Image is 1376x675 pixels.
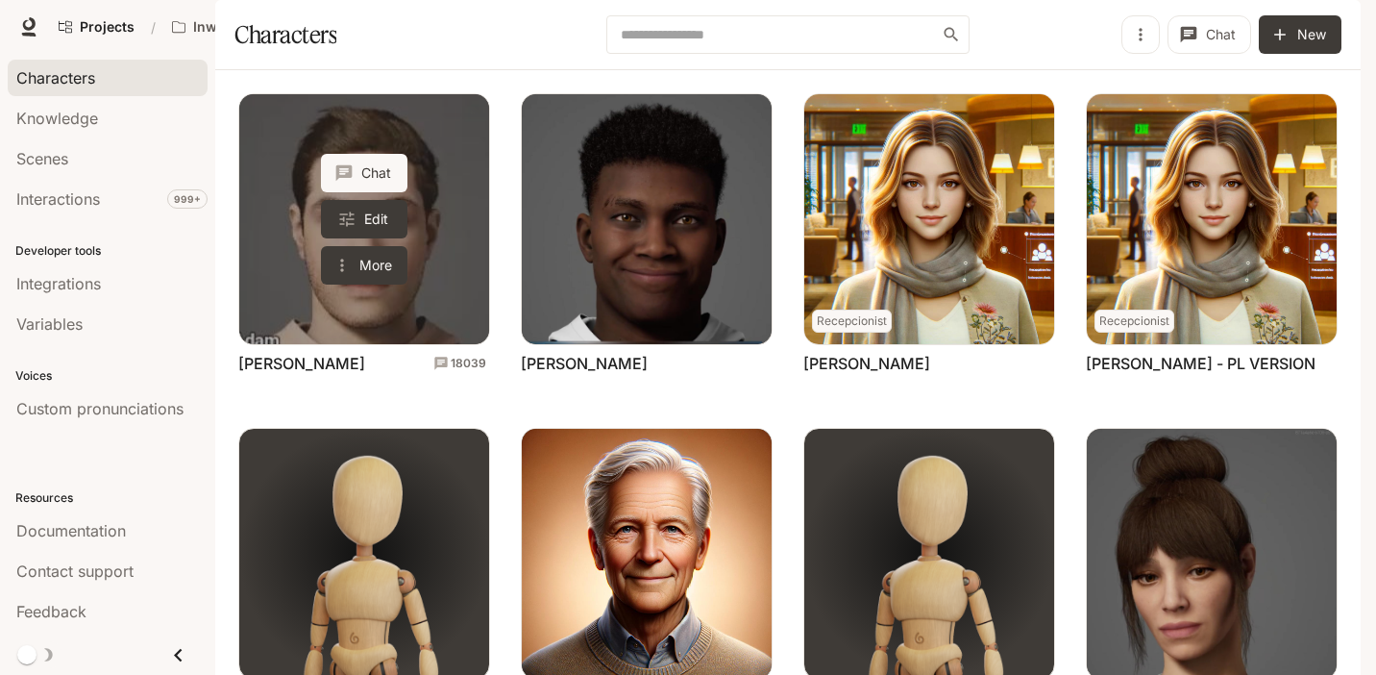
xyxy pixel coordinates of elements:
[1167,15,1251,54] button: Chat
[803,353,930,374] a: [PERSON_NAME]
[80,19,135,36] span: Projects
[321,154,407,192] button: Chat with Adam
[143,17,163,37] div: /
[1259,15,1341,54] button: New
[239,94,489,344] a: Adam
[238,353,365,374] a: [PERSON_NAME]
[321,200,407,238] a: Edit Adam
[451,355,486,372] p: 18039
[163,8,331,46] button: Open workspace menu
[321,246,407,285] button: More actions
[1086,353,1315,374] a: [PERSON_NAME] - PL VERSION
[193,19,301,36] p: Inworld AI Demos kamil
[522,94,772,344] img: Adebayo Ogunlesi
[521,353,648,374] a: [PERSON_NAME]
[433,355,486,372] a: Total conversations
[804,94,1054,344] img: Aida Carewell
[1087,94,1337,344] img: Aida Carewell - PL VERSION
[234,15,336,54] h1: Characters
[50,8,143,46] a: Go to projects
